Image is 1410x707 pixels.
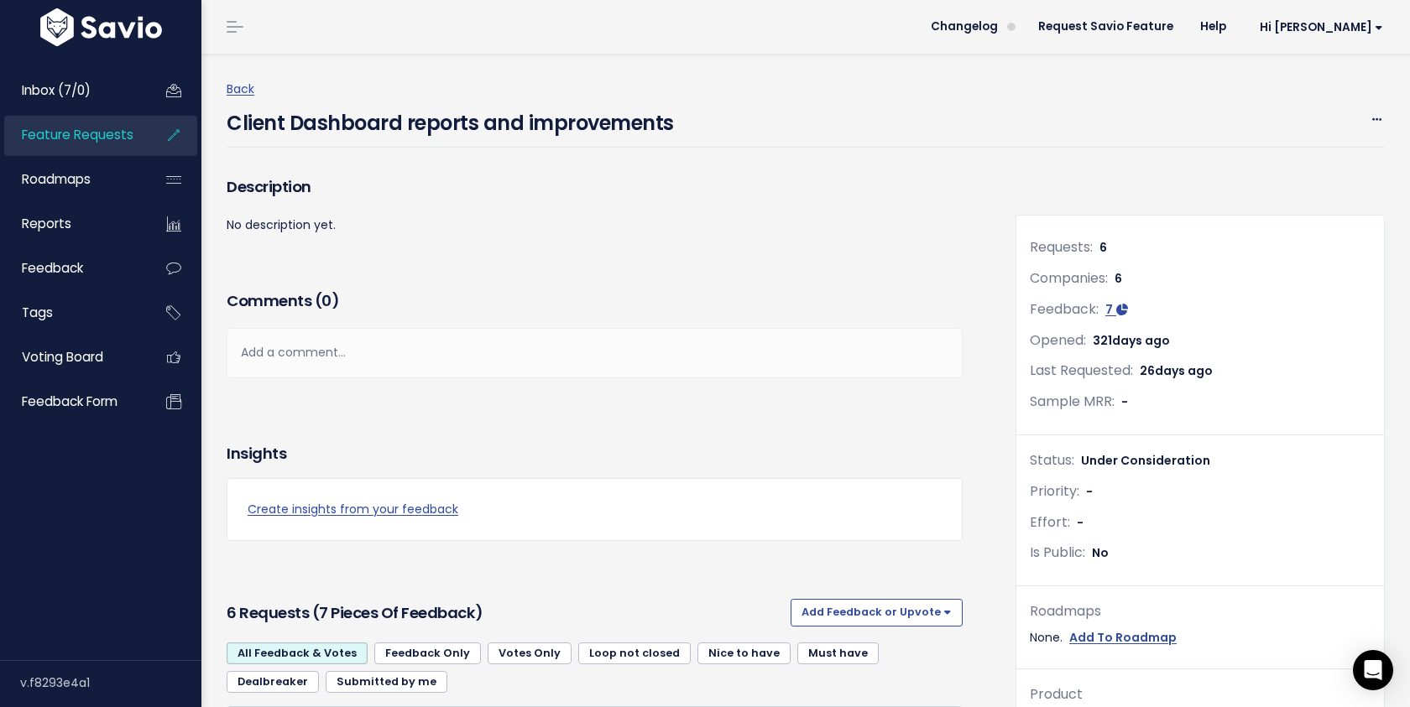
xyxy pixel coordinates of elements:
h3: Description [227,175,963,199]
a: Feedback [4,249,139,288]
span: 321 [1093,332,1170,349]
span: Priority: [1030,481,1079,501]
h3: 6 Requests (7 pieces of Feedback) [227,601,784,625]
div: None. [1030,627,1371,648]
span: 6 [1099,239,1107,256]
p: No description yet. [227,215,963,236]
span: Companies: [1030,268,1108,288]
img: logo-white.9d6f32f41409.svg [36,8,166,46]
span: Roadmaps [22,170,91,188]
span: - [1077,514,1084,531]
span: Changelog [931,21,998,33]
div: Add a comment... [227,328,963,377]
a: Submitted by me [326,671,447,693]
span: 0 [321,290,332,311]
div: Product [1030,683,1371,707]
span: Opened: [1030,330,1086,350]
a: Create insights from your feedback [248,499,942,520]
a: Add To Roadmap [1069,627,1177,648]
a: Voting Board [4,338,139,377]
a: Dealbreaker [227,671,319,693]
span: No [1092,544,1109,561]
a: 7 [1105,301,1128,318]
a: Tags [4,294,139,332]
h3: Insights [227,442,286,465]
a: Back [227,81,254,97]
h3: Comments ( ) [227,289,963,313]
a: Nice to have [697,642,791,664]
a: Feedback Only [374,642,481,664]
span: Feedback form [22,392,117,410]
a: All Feedback & Votes [227,642,368,664]
span: Effort: [1030,512,1070,532]
span: Hi [PERSON_NAME] [1260,21,1383,34]
span: Sample MRR: [1030,392,1115,411]
a: Roadmaps [4,160,139,199]
span: Status: [1030,450,1074,470]
span: Feedback: [1030,299,1099,319]
span: Last Requested: [1030,361,1133,380]
span: - [1086,483,1093,500]
span: Inbox (7/0) [22,81,91,99]
a: Feedback form [4,382,139,421]
span: 26 [1140,362,1213,379]
span: Is Public: [1030,543,1085,562]
span: Tags [22,304,53,321]
span: days ago [1112,332,1170,349]
h4: Client Dashboard reports and improvements [227,100,674,138]
span: Feature Requests [22,126,133,143]
a: Inbox (7/0) [4,71,139,110]
a: Request Savio Feature [1025,14,1187,39]
div: Roadmaps [1030,600,1371,624]
span: days ago [1155,362,1213,379]
span: Feedback [22,259,83,277]
a: Feature Requests [4,116,139,154]
a: Hi [PERSON_NAME] [1240,14,1397,40]
button: Add Feedback or Upvote [791,599,963,626]
span: Under Consideration [1081,452,1210,469]
a: Help [1187,14,1240,39]
span: 7 [1105,301,1113,318]
div: v.f8293e4a1 [20,661,201,704]
a: Loop not closed [578,642,691,664]
span: Requests: [1030,237,1093,257]
span: 6 [1115,270,1122,287]
span: - [1121,393,1128,410]
div: Open Intercom Messenger [1353,650,1393,690]
a: Votes Only [488,642,572,664]
span: Voting Board [22,348,103,366]
a: Reports [4,205,139,243]
span: Reports [22,215,71,232]
a: Must have [797,642,879,664]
